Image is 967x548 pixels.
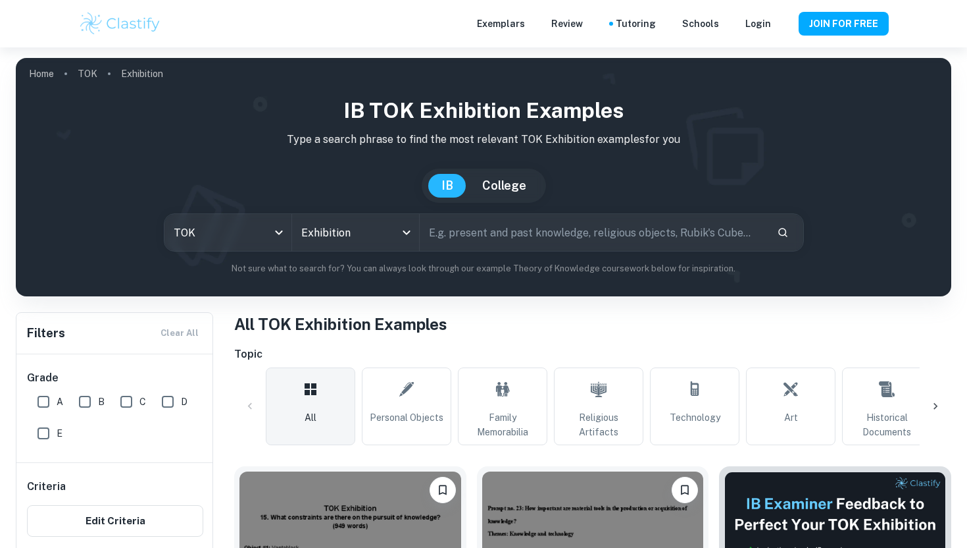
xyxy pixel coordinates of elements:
[430,477,456,503] button: Please log in to bookmark exemplars
[370,410,443,425] span: Personal Objects
[551,16,583,31] p: Review
[616,16,656,31] a: Tutoring
[784,410,798,425] span: Art
[27,479,66,495] h6: Criteria
[57,395,63,409] span: A
[26,262,941,275] p: Not sure what to search for? You can always look through our example Theory of Knowledge coursewo...
[27,324,65,342] h6: Filters
[27,370,203,386] h6: Grade
[292,214,419,251] div: Exhibition
[29,65,54,83] a: Home
[477,16,525,31] p: Exemplars
[164,214,291,251] div: TOK
[745,16,771,31] a: Login
[420,214,766,251] input: E.g. present and past knowledge, religious objects, Rubik's Cube...
[848,410,926,439] span: Historical Documents
[57,426,62,441] span: E
[121,67,163,81] p: Exhibition
[560,410,637,439] span: Religious Artifacts
[78,65,97,83] a: TOK
[234,312,951,336] h1: All TOK Exhibition Examples
[469,174,539,198] button: College
[799,12,889,36] button: JOIN FOR FREE
[181,395,187,409] span: D
[772,221,794,244] button: Search
[781,20,788,27] button: Help and Feedback
[234,346,951,362] h6: Topic
[16,58,951,296] img: profile cover
[670,410,720,425] span: Technology
[672,477,698,503] button: Please log in to bookmark exemplars
[139,395,146,409] span: C
[305,410,316,425] span: All
[78,11,162,37] img: Clastify logo
[464,410,541,439] span: Family Memorabilia
[98,395,105,409] span: B
[682,16,719,31] a: Schools
[26,132,941,148] p: Type a search phrase to find the most relevant TOK Exhibition examples for you
[428,174,466,198] button: IB
[26,95,941,126] h1: IB TOK Exhibition examples
[27,505,203,537] button: Edit Criteria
